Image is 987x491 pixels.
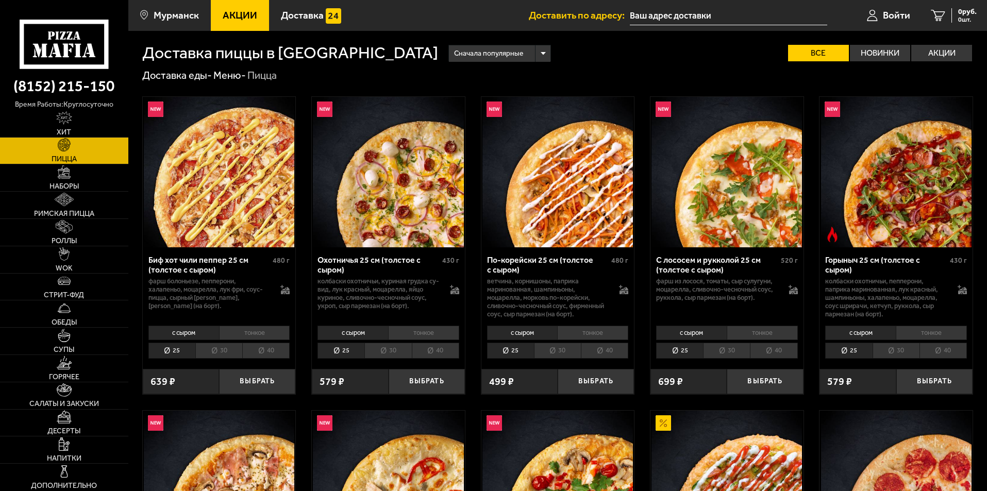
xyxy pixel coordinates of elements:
[611,256,628,265] span: 480 г
[142,69,212,81] a: Доставка еды-
[29,400,99,408] span: Салаты и закуски
[150,377,175,387] span: 639 ₽
[781,256,798,265] span: 520 г
[317,101,332,117] img: Новинка
[482,97,633,247] img: По-корейски 25 см (толстое с сыром)
[487,343,534,359] li: 25
[44,292,84,299] span: Стрит-фуд
[656,415,671,431] img: Акционный
[148,415,163,431] img: Новинка
[388,326,459,340] li: тонкое
[148,255,271,275] div: Биф хот чили пеппер 25 см (толстое с сыром)
[825,277,947,318] p: колбаски Охотничьи, пепперони, паприка маринованная, лук красный, шампиньоны, халапеньо, моцарелл...
[49,183,79,190] span: Наборы
[320,377,344,387] span: 579 ₽
[656,326,727,340] li: с сыром
[317,343,364,359] li: 25
[148,326,219,340] li: с сыром
[144,97,294,247] img: Биф хот чили пеппер 25 см (толстое с сыром)
[487,326,558,340] li: с сыром
[481,97,634,247] a: НовинкаПо-корейски 25 см (толстое с сыром)
[154,10,199,20] span: Мурманск
[651,97,802,247] img: С лососем и рукколой 25 см (толстое с сыром)
[195,343,242,359] li: 30
[143,97,296,247] a: НовинкаБиф хот чили пеппер 25 см (толстое с сыром)
[487,415,502,431] img: Новинка
[317,415,332,431] img: Новинка
[658,377,683,387] span: 699 ₽
[148,343,195,359] li: 25
[825,326,896,340] li: с сыром
[703,343,750,359] li: 30
[958,8,977,15] span: 0 руб.
[656,255,778,275] div: С лососем и рукколой 25 см (толстое с сыром)
[312,97,465,247] a: НовинкаОхотничья 25 см (толстое с сыром)
[650,97,804,247] a: НовинкаС лососем и рукколой 25 см (толстое с сыром)
[52,319,77,326] span: Обеды
[389,369,465,394] button: Выбрать
[223,10,257,20] span: Акции
[326,8,341,24] img: 15daf4d41897b9f0e9f617042186c801.svg
[919,343,967,359] li: 40
[281,10,324,20] span: Доставка
[47,428,80,435] span: Десерты
[56,265,73,272] span: WOK
[825,255,947,275] div: Горыныч 25 см (толстое с сыром)
[911,45,972,61] label: Акции
[827,377,852,387] span: 579 ₽
[57,129,71,136] span: Хит
[52,156,77,163] span: Пицца
[958,16,977,23] span: 0 шт.
[317,255,440,275] div: Охотничья 25 см (толстое с сыром)
[247,69,277,82] div: Пицца
[534,343,581,359] li: 30
[317,326,388,340] li: с сыром
[630,6,827,25] input: Ваш адрес доставки
[487,255,609,275] div: По-корейски 25 см (толстое с сыром)
[750,343,797,359] li: 40
[950,256,967,265] span: 430 г
[148,277,271,310] p: фарш болоньезе, пепперони, халапеньо, моцарелла, лук фри, соус-пицца, сырный [PERSON_NAME], [PERS...
[883,10,910,20] span: Войти
[242,343,290,359] li: 40
[317,277,440,310] p: колбаски охотничьи, куриная грудка су-вид, лук красный, моцарелла, яйцо куриное, сливочно-чесночн...
[581,343,628,359] li: 40
[219,326,290,340] li: тонкое
[727,326,798,340] li: тонкое
[825,227,840,242] img: Острое блюдо
[454,44,523,63] span: Сначала популярные
[873,343,919,359] li: 30
[825,101,840,117] img: Новинка
[34,210,94,217] span: Римская пицца
[788,45,849,61] label: Все
[825,343,872,359] li: 25
[656,277,778,302] p: фарш из лосося, томаты, сыр сулугуни, моцарелла, сливочно-чесночный соус, руккола, сыр пармезан (...
[49,374,79,381] span: Горячее
[487,101,502,117] img: Новинка
[819,97,973,247] a: НовинкаОстрое блюдоГорыныч 25 см (толстое с сыром)
[821,97,972,247] img: Горыныч 25 см (толстое с сыром)
[656,101,671,117] img: Новинка
[213,69,246,81] a: Меню-
[896,369,973,394] button: Выбрать
[142,45,438,61] h1: Доставка пиццы в [GEOGRAPHIC_DATA]
[727,369,803,394] button: Выбрать
[412,343,459,359] li: 40
[896,326,967,340] li: тонкое
[273,256,290,265] span: 480 г
[557,326,628,340] li: тонкое
[489,377,514,387] span: 499 ₽
[54,346,74,353] span: Супы
[487,277,609,318] p: ветчина, корнишоны, паприка маринованная, шампиньоны, моцарелла, морковь по-корейски, сливочно-че...
[219,369,295,394] button: Выбрать
[148,101,163,117] img: Новинка
[558,369,634,394] button: Выбрать
[31,482,97,489] span: Дополнительно
[47,455,81,462] span: Напитки
[364,343,411,359] li: 30
[313,97,463,247] img: Охотничья 25 см (толстое с сыром)
[850,45,911,61] label: Новинки
[529,10,630,20] span: Доставить по адресу:
[656,343,703,359] li: 25
[52,238,77,245] span: Роллы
